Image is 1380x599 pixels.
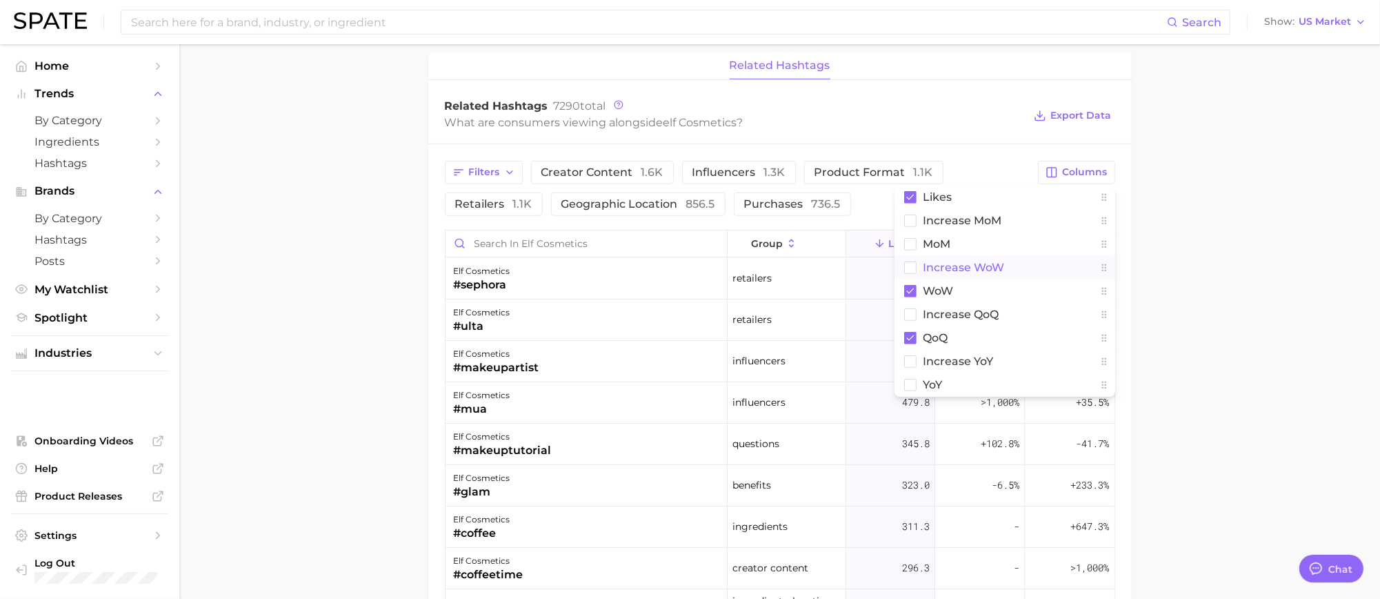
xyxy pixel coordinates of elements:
button: elf cosmetics#muaInfluencers479.8>1,000%+35.5% [446,382,1114,424]
span: +647.3% [1071,518,1110,535]
span: group [751,238,783,249]
span: total [554,99,606,112]
span: Onboarding Videos [34,435,145,447]
div: elf cosmetics [454,429,552,445]
button: Likes [846,230,936,257]
span: by Category [34,212,145,225]
span: +35.5% [1077,394,1110,411]
span: Related Hashtags [730,59,830,72]
span: -41.7% [1077,435,1110,452]
div: elf cosmetics [454,470,510,487]
div: #makeuptutorial [454,442,552,459]
span: Influencers [692,167,786,178]
span: Home [34,59,145,72]
span: Settings [34,529,145,542]
span: Filters [469,166,500,178]
div: elf cosmetics [454,346,539,362]
button: elf cosmetics#sephoraRetailers844.3+92.1%-107.1% [446,258,1114,299]
input: Search in elf cosmetics [446,230,728,257]
div: #glam [454,484,510,500]
button: ShowUS Market [1261,13,1370,31]
div: #coffee [454,525,510,542]
div: Columns [894,186,1115,397]
span: Ingredients [34,135,145,148]
a: Spotlight [11,307,168,328]
span: Show [1264,18,1294,26]
a: by Category [11,110,168,131]
span: 345.8 [902,435,930,452]
input: Search here for a brand, industry, or ingredient [130,10,1167,34]
div: #coffeetime [454,567,523,583]
div: What are consumers viewing alongside ? [445,113,1024,132]
a: Product Releases [11,486,168,507]
span: 296.3 [902,560,930,576]
span: QoQ [923,332,948,344]
button: Filters [445,161,523,184]
a: Help [11,458,168,479]
span: My Watchlist [34,283,145,296]
a: Home [11,55,168,77]
span: Influencers [732,353,786,369]
a: Settings [11,525,168,546]
span: Retailers [732,270,772,286]
span: 1.1k [513,197,532,210]
span: Search [1182,16,1221,29]
button: elf cosmetics#coffeeIngredients311.3-+647.3% [446,507,1114,548]
span: 1.3k [764,166,786,179]
button: Export Data [1030,106,1114,126]
div: #ulta [454,318,510,335]
span: Retailers [455,199,532,210]
span: Creator content [732,560,808,576]
a: Posts [11,251,168,272]
span: US Market [1299,18,1351,26]
span: Increase WoW [923,262,1005,273]
span: +102.8% [981,435,1019,452]
a: Ingredients [11,131,168,153]
div: elf cosmetics [454,511,510,528]
span: WoW [923,285,954,297]
a: Onboarding Videos [11,431,168,451]
span: Hashtags [34,233,145,246]
span: Influencers [732,394,786,411]
span: Log Out [34,557,163,569]
span: >1,000% [981,395,1019,409]
span: Ingredients [732,518,788,535]
span: 311.3 [902,518,930,535]
button: Trends [11,84,168,104]
button: elf cosmetics#ultaRetailers809.5+92.9%+436.8% [446,299,1114,341]
div: #sephora [454,277,510,293]
a: Hashtags [11,153,168,174]
button: Columns [1038,161,1114,184]
span: elf cosmetics [663,116,737,129]
div: #mua [454,401,510,418]
button: elf cosmetics#glamBenefits323.0-6.5%+233.3% [446,465,1114,507]
span: >1,000% [1071,561,1110,574]
a: by Category [11,208,168,229]
img: SPATE [14,12,87,29]
span: Geographic location [561,199,715,210]
button: elf cosmetics#makeuptutorialQuestions345.8+102.8%-41.7% [446,424,1114,465]
span: by Category [34,114,145,127]
button: Industries [11,343,168,364]
span: Increase MoM [923,215,1002,226]
div: elf cosmetics [454,263,510,279]
span: Brands [34,185,145,197]
button: elf cosmetics#makeupartistInfluencers604.8+121.8%-395.5% [446,341,1114,382]
div: elf cosmetics [454,387,510,404]
span: Product Releases [34,490,145,502]
span: - [1014,560,1019,576]
span: 323.0 [902,477,930,493]
span: 1.6k [641,166,663,179]
span: - [1014,518,1019,535]
span: Benefits [732,477,771,493]
span: Likes [888,238,914,249]
button: Brands [11,181,168,202]
span: Increase QoQ [923,308,999,320]
button: elf cosmetics#coffeetimeCreator content296.3->1,000% [446,548,1114,589]
span: +233.3% [1071,477,1110,493]
span: Spotlight [34,311,145,324]
span: Posts [34,255,145,268]
a: Hashtags [11,229,168,251]
div: elf cosmetics [454,304,510,321]
span: Related Hashtags [445,99,548,112]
